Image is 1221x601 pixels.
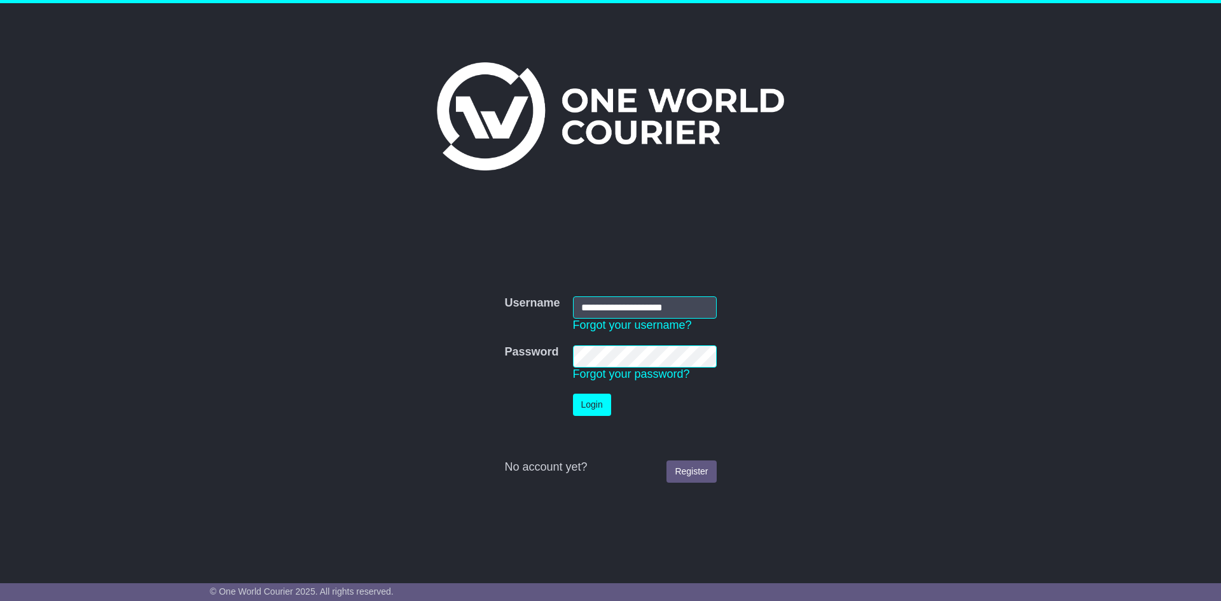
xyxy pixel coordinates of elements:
a: Forgot your password? [573,368,690,380]
label: Password [504,345,558,359]
a: Register [666,460,716,483]
a: Forgot your username? [573,319,692,331]
label: Username [504,296,560,310]
button: Login [573,394,611,416]
img: One World [437,62,784,170]
span: © One World Courier 2025. All rights reserved. [210,586,394,597]
div: No account yet? [504,460,716,474]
